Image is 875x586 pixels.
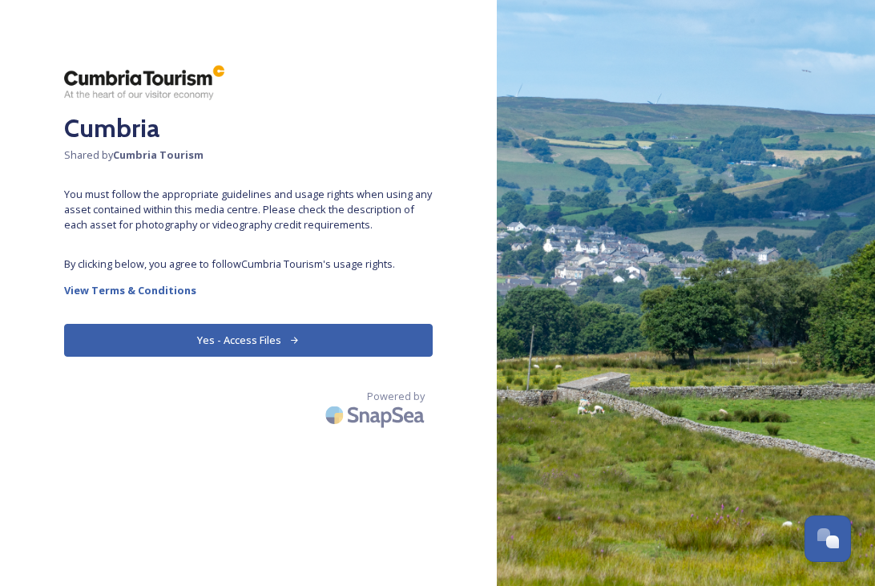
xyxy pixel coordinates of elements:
strong: Cumbria Tourism [113,148,204,162]
img: SnapSea Logo [321,396,433,434]
span: Powered by [367,389,425,404]
button: Yes - Access Files [64,324,433,357]
img: ct_logo.png [64,64,224,101]
a: View Terms & Conditions [64,281,433,300]
span: Shared by [64,148,433,163]
h2: Cumbria [64,109,433,148]
span: You must follow the appropriate guidelines and usage rights when using any asset contained within... [64,187,433,233]
strong: View Terms & Conditions [64,283,196,297]
span: By clicking below, you agree to follow Cumbria Tourism 's usage rights. [64,257,433,272]
button: Open Chat [804,515,851,562]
